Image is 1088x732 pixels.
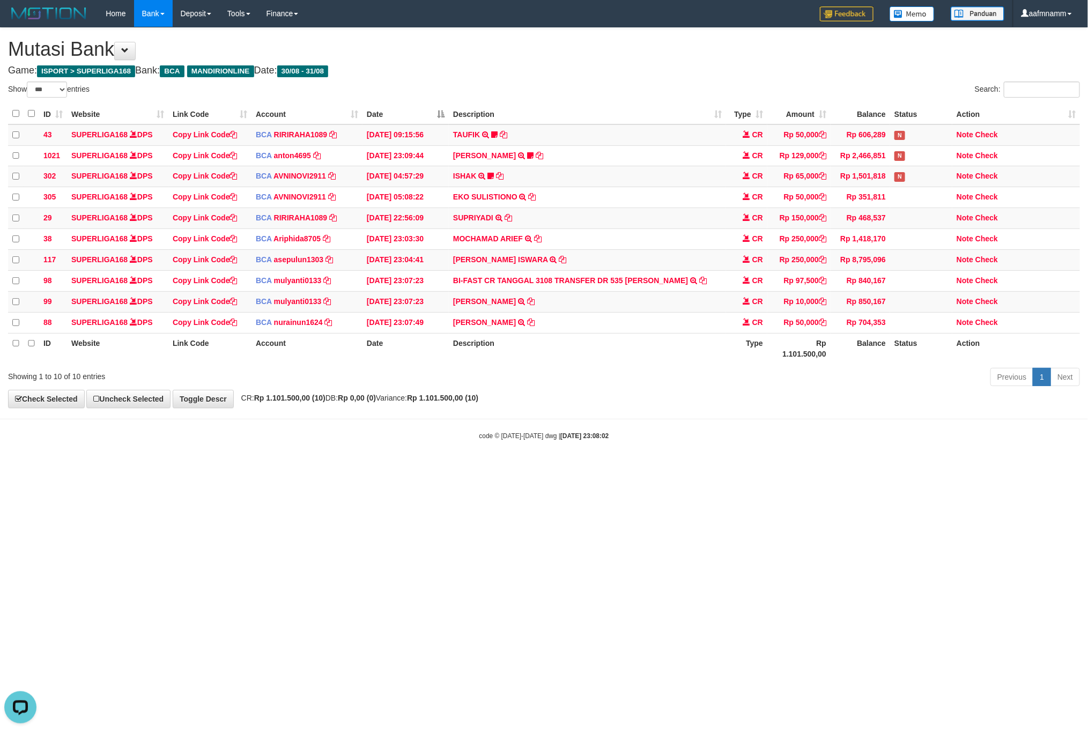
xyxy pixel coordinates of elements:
[453,172,477,180] a: ISHAK
[187,65,254,77] span: MANDIRIONLINE
[67,145,168,166] td: DPS
[256,276,272,285] span: BCA
[236,394,479,402] span: CR: DB: Variance:
[173,234,238,243] a: Copy Link Code
[173,276,238,285] a: Copy Link Code
[362,187,449,208] td: [DATE] 05:08:22
[767,249,831,270] td: Rp 250,000
[323,297,331,306] a: Copy mulyanti0133 to clipboard
[975,151,998,160] a: Check
[975,172,998,180] a: Check
[767,187,831,208] td: Rp 50,000
[251,103,362,124] th: Account: activate to sort column ascending
[505,213,512,222] a: Copy SUPRIYADI to clipboard
[67,208,168,229] td: DPS
[831,229,890,250] td: Rp 1,418,170
[767,166,831,187] td: Rp 65,000
[325,255,333,264] a: Copy asepulun1303 to clipboard
[831,208,890,229] td: Rp 468,537
[975,82,1080,98] label: Search:
[951,6,1004,21] img: panduan.png
[819,318,826,327] a: Copy Rp 50,000 to clipboard
[1050,368,1080,386] a: Next
[975,213,998,222] a: Check
[752,151,763,160] span: CR
[453,255,548,264] a: [PERSON_NAME] ISWARA
[453,151,516,160] a: [PERSON_NAME]
[820,6,874,21] img: Feedback.jpg
[1033,368,1051,386] a: 1
[453,297,516,306] a: [PERSON_NAME]
[173,213,238,222] a: Copy Link Code
[323,276,331,285] a: Copy mulyanti0133 to clipboard
[362,145,449,166] td: [DATE] 23:09:44
[831,291,890,312] td: Rp 850,167
[957,276,973,285] a: Note
[274,276,322,285] a: mulyanti0133
[536,151,543,160] a: Copy SRI BASUKI to clipboard
[699,276,707,285] a: Copy BI-FAST CR TANGGAL 3108 TRANSFER DR 535 REMY ANDRIA to clipboard
[831,124,890,145] td: Rp 606,289
[338,394,376,402] strong: Rp 0,00 (0)
[43,255,56,264] span: 117
[71,130,128,139] a: SUPERLIGA168
[767,312,831,333] td: Rp 50,000
[362,270,449,291] td: [DATE] 23:07:23
[67,312,168,333] td: DPS
[256,130,272,139] span: BCA
[975,276,998,285] a: Check
[43,193,56,201] span: 305
[819,130,826,139] a: Copy Rp 50,000 to clipboard
[71,234,128,243] a: SUPERLIGA168
[274,213,328,222] a: RIRIRAHA1089
[527,318,535,327] a: Copy ANGGIE RISHANDA to clipboard
[43,130,52,139] span: 43
[325,318,332,327] a: Copy nurainun1624 to clipboard
[168,333,251,364] th: Link Code
[831,145,890,166] td: Rp 2,466,851
[819,172,826,180] a: Copy Rp 65,000 to clipboard
[362,333,449,364] th: Date
[173,193,238,201] a: Copy Link Code
[173,172,238,180] a: Copy Link Code
[752,193,763,201] span: CR
[975,234,998,243] a: Check
[453,234,523,243] a: MOCHAMAD ARIEF
[957,172,973,180] a: Note
[71,276,128,285] a: SUPERLIGA168
[819,213,826,222] a: Copy Rp 150,000 to clipboard
[819,151,826,160] a: Copy Rp 129,000 to clipboard
[559,255,567,264] a: Copy DIONYSIUS ISWARA to clipboard
[819,297,826,306] a: Copy Rp 10,000 to clipboard
[273,172,326,180] a: AVNINOVI2911
[43,318,52,327] span: 88
[453,213,493,222] a: SUPRIYADI
[990,368,1033,386] a: Previous
[831,249,890,270] td: Rp 8,795,096
[43,151,60,160] span: 1021
[256,297,272,306] span: BCA
[819,193,826,201] a: Copy Rp 50,000 to clipboard
[71,193,128,201] a: SUPERLIGA168
[173,151,238,160] a: Copy Link Code
[328,172,336,180] a: Copy AVNINOVI2911 to clipboard
[479,432,609,440] small: code © [DATE]-[DATE] dwg |
[39,333,67,364] th: ID
[71,255,128,264] a: SUPERLIGA168
[500,130,507,139] a: Copy TAUFIK to clipboard
[957,213,973,222] a: Note
[831,187,890,208] td: Rp 351,811
[254,394,325,402] strong: Rp 1.101.500,00 (10)
[560,432,609,440] strong: [DATE] 23:08:02
[890,6,935,21] img: Button%20Memo.svg
[957,234,973,243] a: Note
[43,213,52,222] span: 29
[952,333,1080,364] th: Action
[453,193,517,201] a: EKO SULISTIONO
[890,103,952,124] th: Status
[67,124,168,145] td: DPS
[39,103,67,124] th: ID: activate to sort column ascending
[67,291,168,312] td: DPS
[453,130,480,139] a: TAUFIK
[362,229,449,250] td: [DATE] 23:03:30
